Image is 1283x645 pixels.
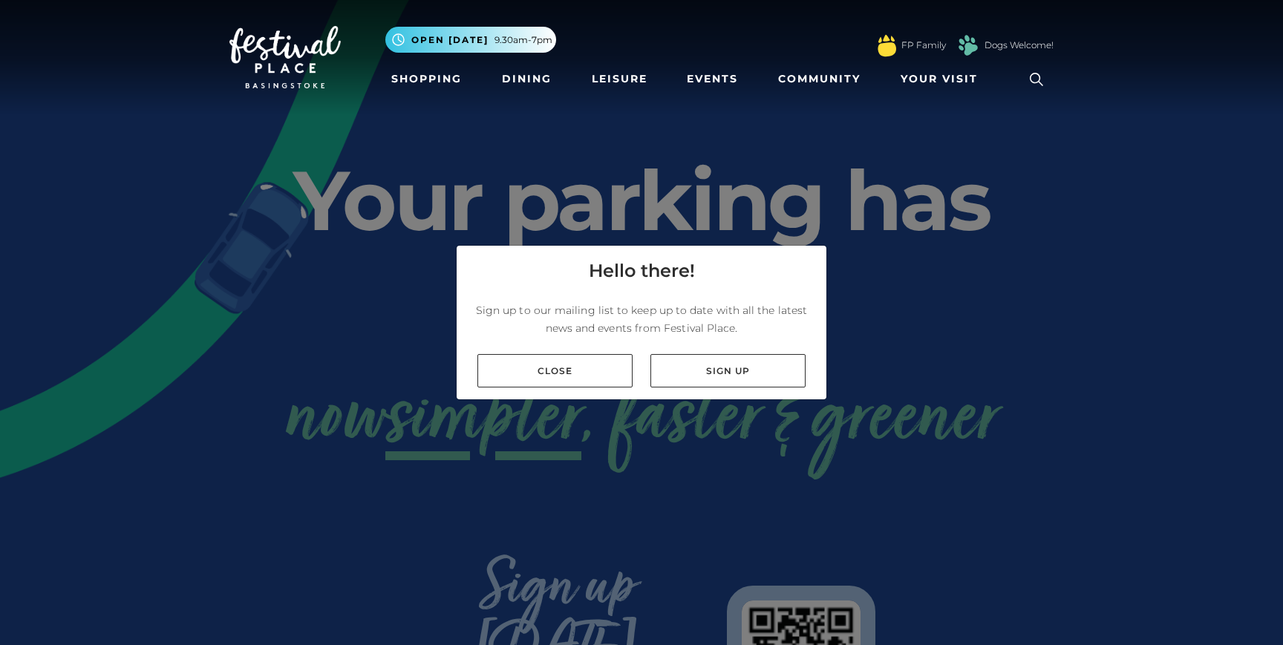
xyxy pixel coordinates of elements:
a: Dining [496,65,558,93]
a: Sign up [650,354,806,387]
h4: Hello there! [589,258,695,284]
p: Sign up to our mailing list to keep up to date with all the latest news and events from Festival ... [469,301,814,337]
a: Your Visit [895,65,991,93]
a: Community [772,65,866,93]
a: Shopping [385,65,468,93]
span: Your Visit [901,71,978,87]
a: Dogs Welcome! [985,39,1054,52]
img: Festival Place Logo [229,26,341,88]
span: Open [DATE] [411,33,489,47]
span: 9.30am-7pm [494,33,552,47]
a: Close [477,354,633,387]
a: Leisure [586,65,653,93]
a: Events [681,65,744,93]
a: FP Family [901,39,946,52]
button: Open [DATE] 9.30am-7pm [385,27,556,53]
